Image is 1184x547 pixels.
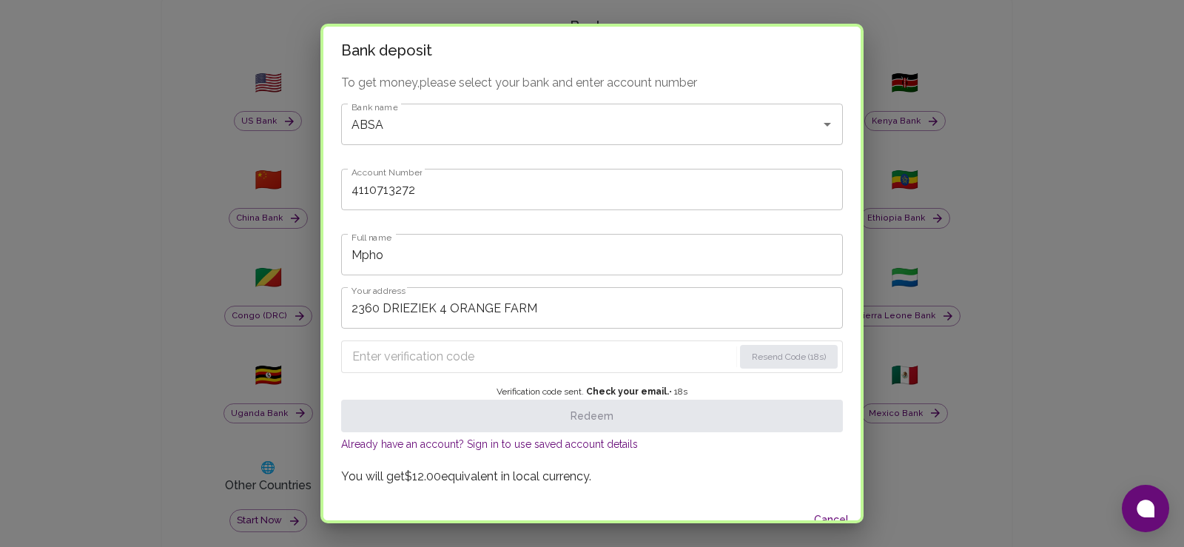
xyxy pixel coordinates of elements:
[341,468,843,486] p: You will get $12.00 equivalent in local currency.
[341,400,843,432] button: Redeem
[351,166,422,178] label: Account Number
[351,284,406,297] label: Your address
[586,386,669,397] strong: Check your email.
[1122,485,1169,532] button: Open chat window
[351,231,391,244] label: Full name
[341,437,638,452] button: Already have an account? Sign in to use saved account details
[351,101,397,113] label: Bank name
[807,506,855,534] button: Cancel
[341,74,843,92] p: To get money, please select your bank and enter account number
[497,385,687,400] span: Verification code sent. • 18 s
[817,114,838,135] button: Open
[352,345,733,369] input: Enter verification code
[323,27,861,74] h2: Bank deposit
[740,345,838,369] button: Resend Code (18s)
